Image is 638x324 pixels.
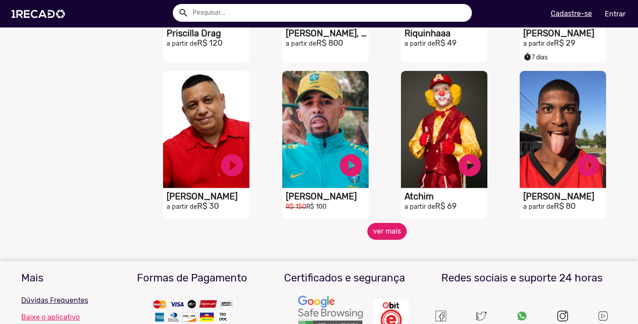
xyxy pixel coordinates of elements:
[21,272,109,285] h3: Mais
[456,152,483,179] a: play_circle_filled
[575,152,602,179] a: play_circle_filled
[427,272,617,285] h3: Redes sociais e suporte 24 horas
[275,272,414,285] h3: Certificados e segurança
[186,4,472,22] input: Pesquisar...
[286,40,316,47] small: a partir de
[517,311,527,321] img: Um recado,1Recado,1 recado,vídeo de famosos,site para pagar famosos,vídeos e lives exclusivas de ...
[405,40,435,47] small: a partir de
[401,71,487,188] video: S1RECADO vídeos dedicados para fãs e empresas
[167,191,249,202] h1: [PERSON_NAME]
[167,28,249,39] h1: Priscilla Drag
[599,6,631,22] a: Entrar
[167,40,197,47] small: a partir de
[286,39,369,48] h2: R$ 800
[597,310,609,322] img: Um recado,1Recado,1 recado,vídeo de famosos,site para pagar famosos,vídeos e lives exclusivas de ...
[405,28,487,39] h1: Riquinhaaa
[523,53,532,61] small: timer
[523,203,554,211] small: a partir de
[523,202,606,211] h2: R$ 80
[523,191,606,202] h1: [PERSON_NAME]
[178,8,189,18] mat-icon: Example home icon
[163,71,249,188] video: S1RECADO vídeos dedicados para fãs e empresas
[338,152,364,179] a: play_circle_filled
[167,202,249,211] h2: R$ 30
[523,28,606,39] h1: [PERSON_NAME]
[405,203,435,211] small: a partir de
[286,203,306,211] small: R$ 150
[523,39,606,48] h2: R$ 29
[286,191,369,202] h1: [PERSON_NAME]
[523,51,532,61] i: timer
[405,191,487,202] h1: Atchim
[167,203,197,211] small: a partir de
[523,54,548,61] span: 7 dias
[551,9,592,18] u: Cadastre-se
[405,39,487,48] h2: R$ 49
[557,311,568,321] img: instagram.svg
[286,28,369,39] h1: [PERSON_NAME], O Husky
[306,203,327,211] small: R$ 100
[21,313,109,321] a: Baixe o aplicativo
[520,71,606,188] video: S1RECADO vídeos dedicados para fãs e empresas
[219,152,245,179] a: play_circle_filled
[476,311,486,321] img: twitter.svg
[175,4,191,20] button: Example home icon
[21,295,109,306] p: Dúvidas Frequentes
[282,71,369,188] video: S1RECADO vídeos dedicados para fãs e empresas
[436,311,446,321] img: Um recado,1Recado,1 recado,vídeo de famosos,site para pagar famosos,vídeos e lives exclusivas de ...
[123,272,262,285] h3: Formas de Pagamento
[405,202,487,211] h2: R$ 69
[523,40,554,47] small: a partir de
[367,223,407,240] button: ver mais
[167,39,249,48] h2: R$ 120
